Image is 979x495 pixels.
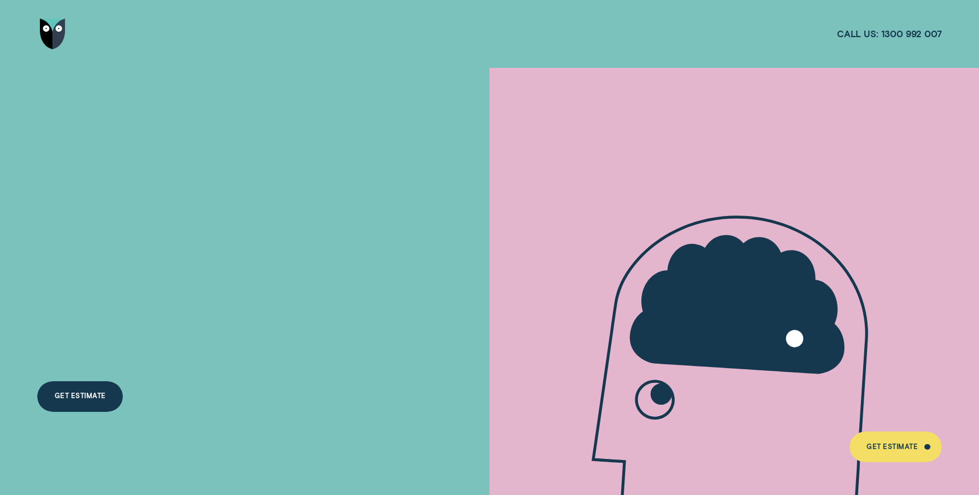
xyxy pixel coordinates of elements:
[881,28,942,40] span: 1300 992 007
[37,381,122,412] a: Get Estimate
[837,28,878,40] span: Call us:
[37,156,332,299] h4: A LOAN THAT PUTS YOU IN CONTROL
[837,28,942,40] a: Call us:1300 992 007
[40,19,66,49] img: Wisr
[850,432,942,462] a: Get Estimate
